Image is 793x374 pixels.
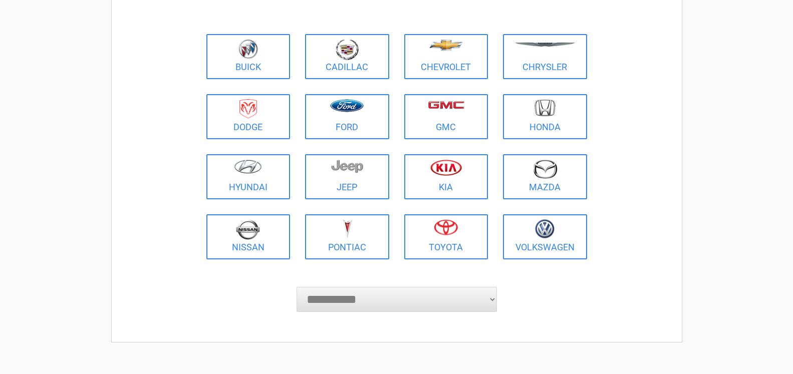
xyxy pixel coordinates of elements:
img: kia [430,159,462,176]
img: volkswagen [535,219,555,239]
img: ford [330,99,364,112]
a: Mazda [503,154,587,199]
a: Pontiac [305,214,389,259]
img: cadillac [336,39,359,60]
a: Nissan [206,214,291,259]
img: honda [535,99,556,117]
img: chrysler [514,43,576,47]
a: Jeep [305,154,389,199]
a: GMC [404,94,488,139]
img: mazda [533,159,558,179]
a: Toyota [404,214,488,259]
img: buick [238,39,258,59]
img: toyota [434,219,458,235]
img: gmc [428,101,464,109]
img: jeep [331,159,363,173]
a: Ford [305,94,389,139]
img: pontiac [342,219,352,238]
img: dodge [239,99,257,119]
a: Dodge [206,94,291,139]
a: Volkswagen [503,214,587,259]
a: Honda [503,94,587,139]
a: Hyundai [206,154,291,199]
img: nissan [236,219,260,240]
a: Cadillac [305,34,389,79]
a: Buick [206,34,291,79]
a: Chrysler [503,34,587,79]
img: hyundai [234,159,262,174]
a: Chevrolet [404,34,488,79]
a: Kia [404,154,488,199]
img: chevrolet [429,40,463,51]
